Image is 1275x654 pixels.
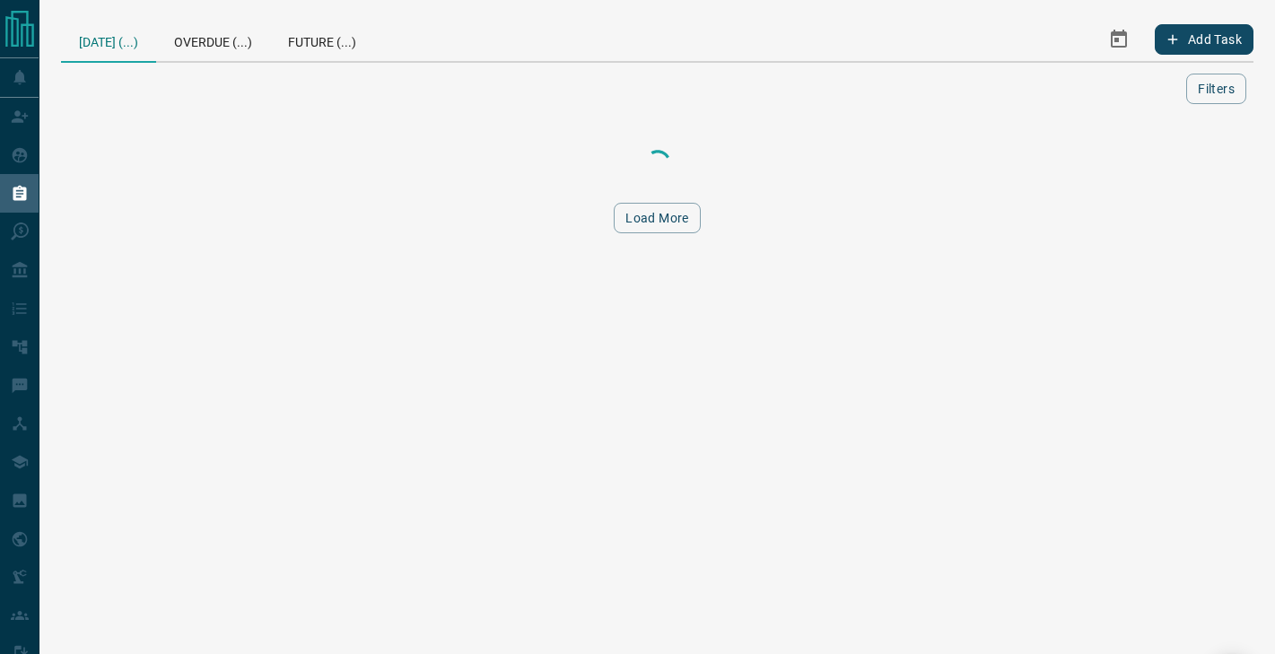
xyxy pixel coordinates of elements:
[270,18,374,61] div: Future (...)
[1186,74,1246,104] button: Filters
[1097,18,1140,61] button: Select Date Range
[568,145,747,181] div: Loading
[614,203,701,233] button: Load More
[61,18,156,63] div: [DATE] (...)
[1155,24,1253,55] button: Add Task
[156,18,270,61] div: Overdue (...)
